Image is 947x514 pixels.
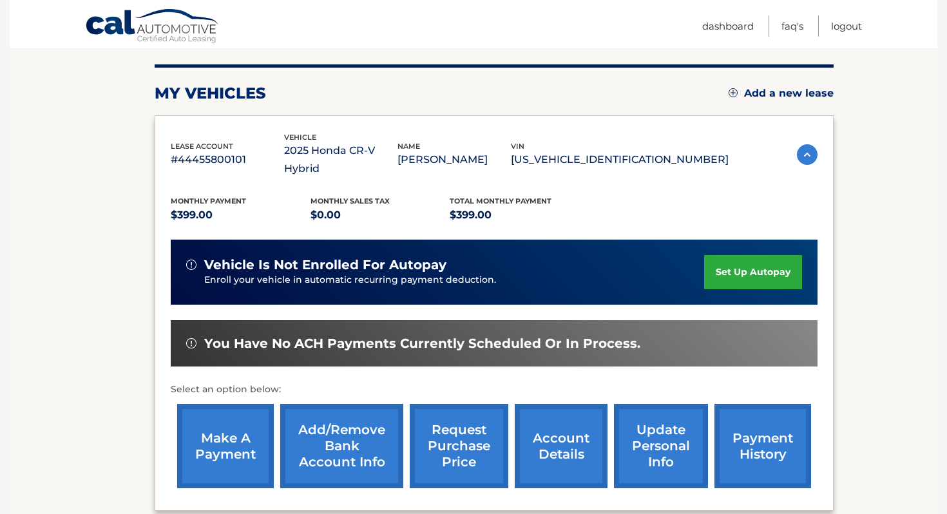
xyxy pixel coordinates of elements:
a: payment history [714,404,811,488]
p: #44455800101 [171,151,284,169]
a: set up autopay [704,255,802,289]
a: Add a new lease [729,87,834,100]
img: accordion-active.svg [797,144,818,165]
a: request purchase price [410,404,508,488]
p: $399.00 [450,206,589,224]
a: FAQ's [781,15,803,37]
span: Total Monthly Payment [450,196,551,205]
a: update personal info [614,404,708,488]
p: Select an option below: [171,382,818,397]
img: alert-white.svg [186,338,196,348]
p: [PERSON_NAME] [397,151,511,169]
a: Cal Automotive [85,8,220,46]
p: 2025 Honda CR-V Hybrid [284,142,397,178]
span: lease account [171,142,233,151]
a: Add/Remove bank account info [280,404,403,488]
a: make a payment [177,404,274,488]
img: add.svg [729,88,738,97]
h2: my vehicles [155,84,266,103]
p: [US_VEHICLE_IDENTIFICATION_NUMBER] [511,151,729,169]
img: alert-white.svg [186,260,196,270]
span: vehicle [284,133,316,142]
p: $0.00 [311,206,450,224]
span: You have no ACH payments currently scheduled or in process. [204,336,640,352]
span: name [397,142,420,151]
span: vehicle is not enrolled for autopay [204,257,446,273]
p: $399.00 [171,206,311,224]
p: Enroll your vehicle in automatic recurring payment deduction. [204,273,704,287]
a: account details [515,404,607,488]
a: Logout [831,15,862,37]
span: Monthly sales Tax [311,196,390,205]
a: Dashboard [702,15,754,37]
span: vin [511,142,524,151]
span: Monthly Payment [171,196,246,205]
